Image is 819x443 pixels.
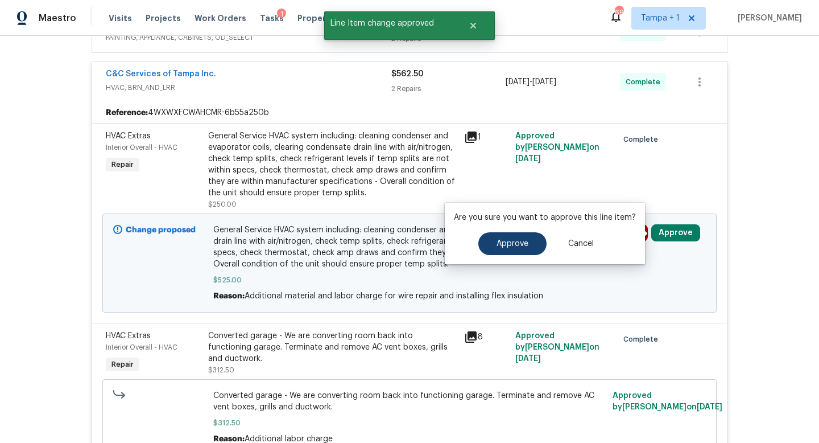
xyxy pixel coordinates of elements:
span: [DATE] [515,355,541,363]
span: Interior Overall - HVAC [106,144,177,151]
span: [DATE] [532,78,556,86]
div: 4WXWXFCWAHCMR-6b55a250b [92,102,727,123]
span: Repair [107,359,138,370]
div: General Service HVAC system including: cleaning condenser and evaporator coils, clearing condensa... [208,130,457,199]
span: Tampa + 1 [641,13,680,24]
p: Are you sure you want to approve this line item? [454,212,636,223]
span: [DATE] [697,403,722,411]
span: Repair [107,159,138,170]
span: Projects [146,13,181,24]
span: HVAC, BRN_AND_LRR [106,82,391,93]
span: $250.00 [208,201,237,208]
span: Approve [497,240,528,248]
span: - [506,76,556,88]
span: HVAC Extras [106,332,151,340]
div: 1 [464,130,508,144]
button: Approve [651,224,700,241]
span: $312.50 [208,367,234,374]
span: General Service HVAC system including: cleaning condenser and evaporator coils, clearing condensa... [213,224,606,270]
span: $562.50 [391,70,424,78]
span: PAINTING, APPLIANCE, CABINETS, OD_SELECT [106,32,391,43]
div: Converted garage - We are converting room back into functioning garage. Terminate and remove AC v... [208,330,457,364]
span: Reason: [213,292,245,300]
span: Line Item change approved [324,11,454,35]
div: 69 [615,7,623,18]
span: Additional material and labor charge for wire repair and installing flex insulation [245,292,543,300]
a: C&C Services of Tampa Inc. [106,70,216,78]
span: Approved by [PERSON_NAME] on [613,392,722,411]
button: Approve [478,232,547,255]
span: Complete [623,134,663,145]
span: [PERSON_NAME] [733,13,802,24]
span: $525.00 [213,274,606,286]
span: Cancel [568,240,594,248]
b: Change proposed [126,226,196,234]
b: Reference: [106,107,148,118]
button: Close [454,14,492,37]
span: Converted garage - We are converting room back into functioning garage. Terminate and remove AC v... [213,390,606,413]
span: Work Orders [195,13,246,24]
span: Interior Overall - HVAC [106,344,177,351]
span: Reason: [213,435,245,443]
span: [DATE] [515,155,541,163]
span: Complete [623,334,663,345]
span: HVAC Extras [106,132,151,140]
span: $312.50 [213,417,606,429]
span: Tasks [260,14,284,22]
span: Maestro [39,13,76,24]
div: 1 [277,9,286,20]
div: 2 Repairs [391,83,506,95]
span: Properties [297,13,342,24]
span: Approved by [PERSON_NAME] on [515,332,599,363]
span: Complete [626,76,665,88]
span: [DATE] [506,78,530,86]
span: Visits [109,13,132,24]
button: Cancel [550,232,612,255]
span: Approved by [PERSON_NAME] on [515,132,599,163]
div: 8 [464,330,508,344]
span: Additional labor charge [245,435,333,443]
